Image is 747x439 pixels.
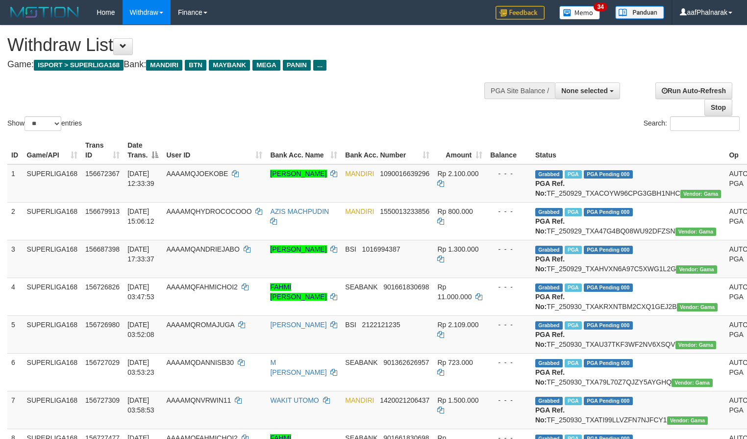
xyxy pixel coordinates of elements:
div: - - - [490,320,527,330]
span: PGA Pending [584,284,633,292]
span: Vendor URL: https://trx31.1velocity.biz [675,228,717,236]
th: Status [531,136,725,164]
th: Bank Acc. Number: activate to sort column ascending [341,136,433,164]
span: Copy 1090016639296 to clipboard [380,170,429,178]
span: 156687398 [85,245,120,253]
span: AAAAMQHYDROCOCOOO [166,207,251,215]
span: Marked by aafsengchandara [565,208,582,216]
a: [PERSON_NAME] [270,170,326,178]
span: Grabbed [535,284,563,292]
b: PGA Ref. No: [535,180,565,197]
td: TF_250929_TXAHVXN6A97C5XWG1L2G [531,240,725,278]
span: PGA Pending [584,170,633,179]
span: None selected [561,87,608,95]
span: [DATE] 03:58:53 [127,396,154,414]
span: MANDIRI [146,60,182,71]
th: Date Trans.: activate to sort column descending [124,136,162,164]
td: TF_250930_TXAKRXNTBM2CXQ1GEJ2B [531,278,725,315]
span: Rp 2.109.000 [437,321,478,329]
b: PGA Ref. No: [535,406,565,424]
span: 156727029 [85,359,120,366]
span: [DATE] 17:33:37 [127,245,154,263]
span: Marked by aafsengchandara [565,170,582,179]
span: 156679913 [85,207,120,215]
span: AAAAMQDANNISB30 [166,359,234,366]
td: TF_250930_TXAU37TKF3WF2NV6XSQV [531,315,725,353]
span: Grabbed [535,397,563,405]
span: Copy 901362626957 to clipboard [383,359,429,366]
span: Grabbed [535,208,563,216]
button: None selected [555,82,620,99]
div: - - - [490,282,527,292]
span: MANDIRI [345,396,374,404]
b: PGA Ref. No: [535,331,565,348]
span: 156672367 [85,170,120,178]
span: Rp 1.300.000 [437,245,478,253]
input: Search: [670,116,740,131]
b: PGA Ref. No: [535,368,565,386]
td: TF_250930_TXA79L70Z7QJZY5AYGHQ [531,353,725,391]
span: Copy 901661830698 to clipboard [383,283,429,291]
a: [PERSON_NAME] [270,321,326,329]
span: Rp 1.500.000 [437,396,478,404]
span: Rp 2.100.000 [437,170,478,178]
div: - - - [490,244,527,254]
span: [DATE] 12:33:39 [127,170,154,187]
th: Game/API: activate to sort column ascending [23,136,82,164]
a: AZIS MACHPUDIN [270,207,329,215]
td: SUPERLIGA168 [23,353,82,391]
span: BSI [345,321,356,329]
th: Trans ID: activate to sort column ascending [81,136,124,164]
img: Feedback.jpg [496,6,545,20]
h1: Withdraw List [7,35,488,55]
td: 6 [7,353,23,391]
td: SUPERLIGA168 [23,164,82,203]
span: AAAAMQFAHMICHOI2 [166,283,237,291]
span: ISPORT > SUPERLIGA168 [34,60,124,71]
span: PGA Pending [584,397,633,405]
span: AAAAMQANDRIEJABO [166,245,239,253]
b: PGA Ref. No: [535,293,565,310]
td: 5 [7,315,23,353]
span: Vendor URL: https://trx31.1velocity.biz [677,303,718,311]
span: Rp 800.000 [437,207,473,215]
img: panduan.png [615,6,664,19]
span: MANDIRI [345,207,374,215]
span: Marked by aafsoycanthlai [565,246,582,254]
span: SEABANK [345,283,377,291]
td: SUPERLIGA168 [23,202,82,240]
th: Bank Acc. Name: activate to sort column ascending [266,136,341,164]
b: PGA Ref. No: [535,217,565,235]
div: - - - [490,169,527,179]
span: PANIN [283,60,311,71]
b: PGA Ref. No: [535,255,565,273]
span: AAAAMQJOEKOBE [166,170,228,178]
span: Rp 11.000.000 [437,283,472,301]
span: Vendor URL: https://trx31.1velocity.biz [672,379,713,387]
span: 156726826 [85,283,120,291]
a: Stop [704,99,732,116]
span: PGA Pending [584,208,633,216]
span: [DATE] 03:47:53 [127,283,154,301]
span: Vendor URL: https://trx31.1velocity.biz [676,265,717,274]
td: SUPERLIGA168 [23,240,82,278]
label: Show entries [7,116,82,131]
span: Marked by aafromsomean [565,397,582,405]
span: PGA Pending [584,321,633,330]
a: FAHMI [PERSON_NAME] [270,283,326,301]
span: Copy 1550013233856 to clipboard [380,207,429,215]
span: Marked by aafandaneth [565,284,582,292]
span: Copy 2122121235 to clipboard [362,321,400,329]
td: 1 [7,164,23,203]
span: Rp 723.000 [437,359,473,366]
select: Showentries [25,116,61,131]
a: M [PERSON_NAME] [270,359,326,376]
div: - - - [490,207,527,216]
span: SEABANK [345,359,377,366]
img: Button%20Memo.svg [559,6,600,20]
div: - - - [490,358,527,367]
img: MOTION_logo.png [7,5,82,20]
a: [PERSON_NAME] [270,245,326,253]
span: BTN [185,60,206,71]
a: Run Auto-Refresh [655,82,732,99]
